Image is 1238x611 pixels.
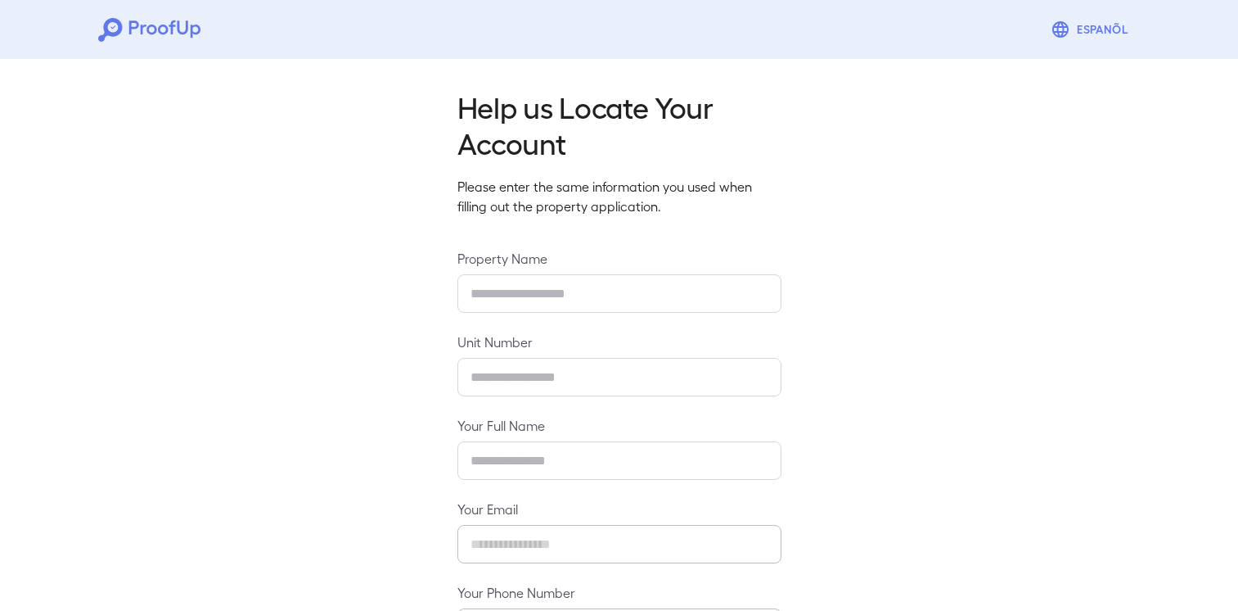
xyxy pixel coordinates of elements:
label: Your Email [457,500,781,518]
p: Please enter the same information you used when filling out the property application. [457,177,781,216]
button: Espanõl [1044,13,1140,46]
label: Unit Number [457,333,781,351]
label: Your Phone Number [457,583,781,602]
label: Your Full Name [457,416,781,435]
label: Property Name [457,249,781,268]
h2: Help us Locate Your Account [457,88,781,161]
